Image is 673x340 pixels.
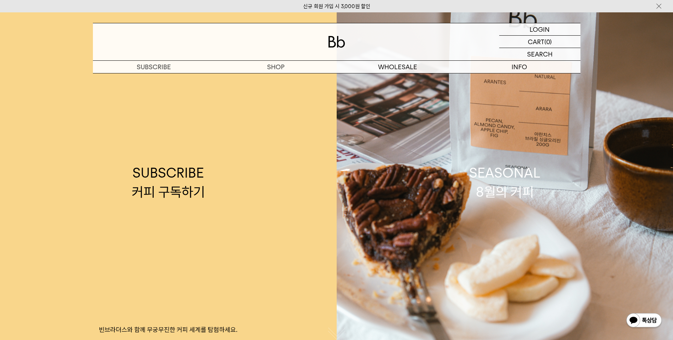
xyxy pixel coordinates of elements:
[499,36,580,48] a: CART (0)
[303,3,370,10] a: 신규 회원 가입 시 3,000원 할인
[93,61,215,73] a: SUBSCRIBE
[530,23,550,35] p: LOGIN
[459,61,580,73] p: INFO
[469,163,541,201] div: SEASONAL 8월의 커피
[626,312,662,329] img: 카카오톡 채널 1:1 채팅 버튼
[527,48,553,60] p: SEARCH
[499,23,580,36] a: LOGIN
[528,36,544,48] p: CART
[337,61,459,73] p: WHOLESALE
[215,61,337,73] a: SHOP
[328,36,345,48] img: 로고
[132,163,205,201] div: SUBSCRIBE 커피 구독하기
[544,36,552,48] p: (0)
